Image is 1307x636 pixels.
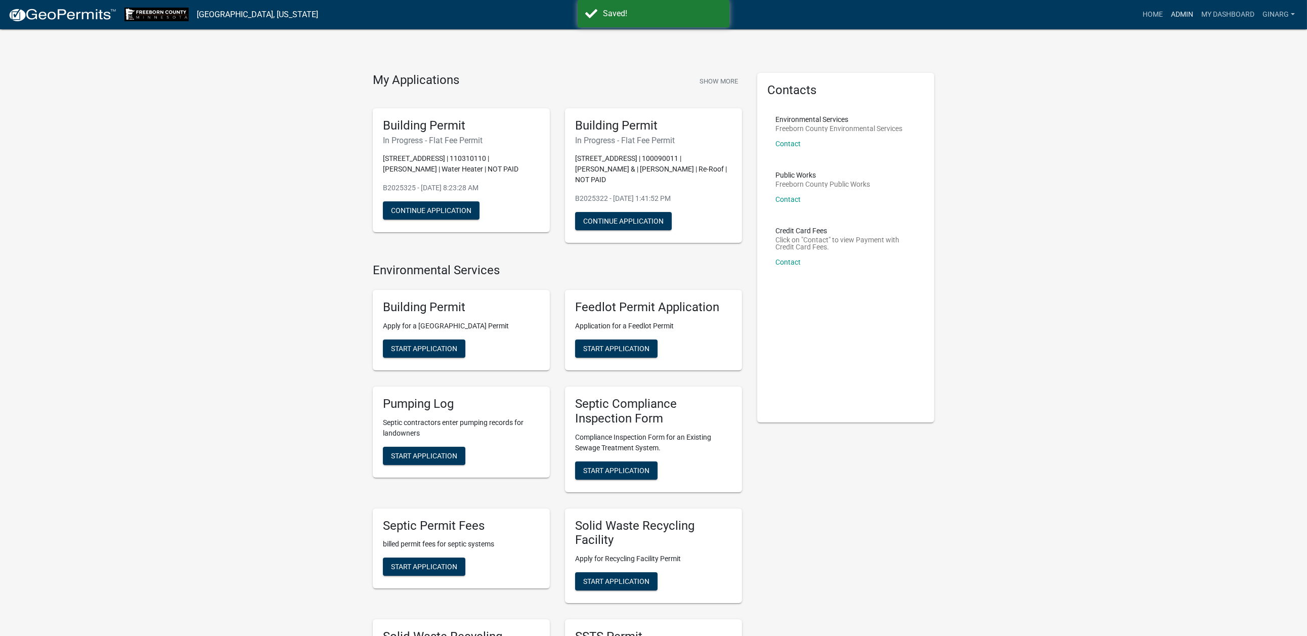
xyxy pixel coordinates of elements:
[575,153,732,185] p: [STREET_ADDRESS] | 100090011 | [PERSON_NAME] & | [PERSON_NAME] | Re-Roof | NOT PAID
[373,263,742,278] h4: Environmental Services
[383,397,540,411] h5: Pumping Log
[583,577,649,585] span: Start Application
[775,116,902,123] p: Environmental Services
[583,466,649,474] span: Start Application
[383,300,540,315] h5: Building Permit
[775,140,801,148] a: Contact
[383,340,465,358] button: Start Application
[575,300,732,315] h5: Feedlot Permit Application
[383,321,540,331] p: Apply for a [GEOGRAPHIC_DATA] Permit
[775,195,801,203] a: Contact
[383,558,465,576] button: Start Application
[1197,5,1258,24] a: My Dashboard
[775,236,916,250] p: Click on "Contact" to view Payment with Credit Card Fees.
[767,83,924,98] h5: Contacts
[383,447,465,465] button: Start Application
[383,118,540,133] h5: Building Permit
[575,432,732,453] p: Compliance Inspection Form for an Existing Sewage Treatment System.
[575,397,732,426] h5: Septic Compliance Inspection Form
[391,451,457,459] span: Start Application
[383,519,540,533] h5: Septic Permit Fees
[1258,5,1299,24] a: ginarg
[383,153,540,175] p: [STREET_ADDRESS] | 110310110 | [PERSON_NAME] | Water Heater | NOT PAID
[603,8,722,20] div: Saved!
[575,554,732,564] p: Apply for Recycling Facility Permit
[383,417,540,439] p: Septic contractors enter pumping records for landowners
[575,321,732,331] p: Application for a Feedlot Permit
[575,572,658,590] button: Start Application
[695,73,742,90] button: Show More
[391,563,457,571] span: Start Application
[383,136,540,145] h6: In Progress - Flat Fee Permit
[575,519,732,548] h5: Solid Waste Recycling Facility
[575,136,732,145] h6: In Progress - Flat Fee Permit
[575,193,732,204] p: B2025322 - [DATE] 1:41:52 PM
[775,258,801,266] a: Contact
[775,227,916,234] p: Credit Card Fees
[775,181,870,188] p: Freeborn County Public Works
[583,345,649,353] span: Start Application
[575,212,672,230] button: Continue Application
[775,125,902,132] p: Freeborn County Environmental Services
[575,461,658,480] button: Start Application
[383,183,540,193] p: B2025325 - [DATE] 8:23:28 AM
[124,8,189,21] img: Freeborn County, Minnesota
[1139,5,1167,24] a: Home
[197,6,318,23] a: [GEOGRAPHIC_DATA], [US_STATE]
[1167,5,1197,24] a: Admin
[383,201,480,220] button: Continue Application
[575,340,658,358] button: Start Application
[775,172,870,179] p: Public Works
[391,345,457,353] span: Start Application
[383,539,540,549] p: billed permit fees for septic systems
[373,73,459,88] h4: My Applications
[575,118,732,133] h5: Building Permit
